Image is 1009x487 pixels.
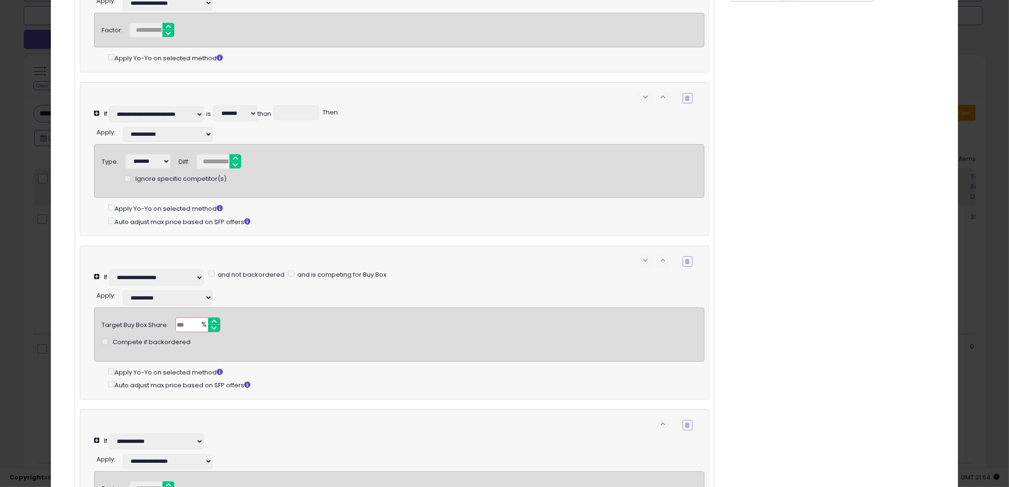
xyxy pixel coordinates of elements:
[96,291,114,300] span: Apply
[659,420,668,429] span: keyboard_arrow_up
[685,422,690,428] i: Remove Condition
[659,256,668,265] span: keyboard_arrow_up
[296,270,386,279] span: and is competing for Buy Box
[216,270,285,279] span: and not backordered
[108,216,704,227] div: Auto adjust max price based on SFP offers
[196,318,211,332] span: %
[96,125,115,137] div: :
[641,93,650,102] span: keyboard_arrow_down
[659,93,668,102] span: keyboard_arrow_up
[102,318,168,330] div: Target Buy Box Share:
[685,259,690,264] i: Remove Condition
[96,128,114,137] span: Apply
[206,110,211,119] div: is
[179,154,190,167] div: Diff:
[108,379,704,390] div: Auto adjust max price based on SFP offers
[102,23,123,35] div: Factor:
[108,366,704,377] div: Apply Yo-Yo on selected method
[96,452,115,464] div: :
[96,455,114,464] span: Apply
[641,256,650,265] span: keyboard_arrow_down
[257,110,271,119] div: than
[102,154,118,167] div: Type:
[135,175,227,184] span: Ignore specific competitor(s)
[108,203,704,214] div: Apply Yo-Yo on selected method
[321,108,339,117] span: Then:
[113,338,190,347] span: Compete if backordered
[108,52,704,63] div: Apply Yo-Yo on selected method
[685,95,690,101] i: Remove Condition
[96,288,115,300] div: :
